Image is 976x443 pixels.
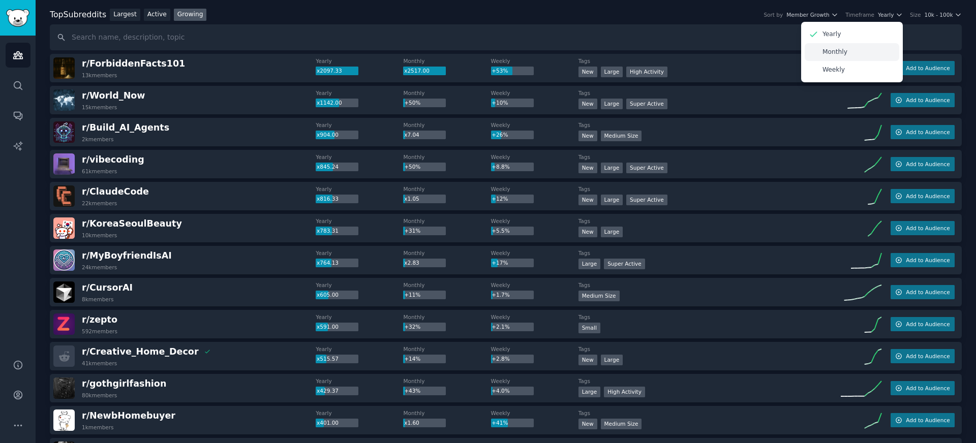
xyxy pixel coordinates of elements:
[891,317,955,331] button: Add to Audience
[82,104,117,111] div: 15k members
[491,377,578,385] dt: Weekly
[601,131,642,141] div: Medium Size
[626,67,667,77] div: High Activity
[845,11,874,18] div: Timeframe
[53,377,75,399] img: gothgirlfashion
[403,217,491,225] dt: Monthly
[404,292,420,298] span: +11%
[82,264,117,271] div: 24k members
[316,377,403,385] dt: Yearly
[317,100,342,106] span: x1142.00
[317,68,342,74] span: x2097.33
[53,249,75,271] img: MyBoyfriendIsAI
[891,189,955,203] button: Add to Audience
[578,153,841,161] dt: Tags
[578,313,841,321] dt: Tags
[822,48,847,57] p: Monthly
[404,388,420,394] span: +43%
[53,409,75,431] img: NewbHomebuyer
[891,381,955,395] button: Add to Audience
[906,353,950,360] span: Add to Audience
[82,360,117,367] div: 41k members
[578,281,841,289] dt: Tags
[6,9,29,27] img: GummySearch logo
[604,387,645,397] div: High Activity
[604,259,645,269] div: Super Active
[786,11,830,18] span: Member Growth
[82,410,175,421] span: r/ NewbHomebuyer
[822,66,845,75] p: Weekly
[317,260,339,266] span: x764.13
[891,93,955,107] button: Add to Audience
[53,57,75,79] img: ForbiddenFacts101
[601,163,623,173] div: Large
[404,68,430,74] span: x2517.00
[906,129,950,136] span: Add to Audience
[82,58,185,69] span: r/ ForbiddenFacts101
[316,153,403,161] dt: Yearly
[82,186,149,197] span: r/ ClaudeCode
[403,121,491,129] dt: Monthly
[82,378,166,389] span: r/ gothgirlfashion
[578,259,601,269] div: Large
[492,356,509,362] span: +2.8%
[317,164,339,170] span: x845.24
[316,217,403,225] dt: Yearly
[174,9,207,21] a: Growing
[906,161,950,168] span: Add to Audience
[578,67,597,77] div: New
[403,89,491,97] dt: Monthly
[492,196,508,202] span: +12%
[82,200,117,207] div: 22k members
[53,313,75,335] img: zepto
[906,417,950,424] span: Add to Audience
[601,419,642,429] div: Medium Size
[316,121,403,129] dt: Yearly
[891,413,955,427] button: Add to Audience
[82,136,114,143] div: 2k members
[403,185,491,193] dt: Monthly
[601,67,623,77] div: Large
[144,9,170,21] a: Active
[404,228,420,234] span: +31%
[906,97,950,104] span: Add to Audience
[891,285,955,299] button: Add to Audience
[492,132,508,138] span: +26%
[404,260,419,266] span: x2.83
[578,57,841,65] dt: Tags
[491,217,578,225] dt: Weekly
[404,356,420,362] span: +14%
[404,324,420,330] span: +32%
[491,153,578,161] dt: Weekly
[626,99,667,109] div: Super Active
[906,289,950,296] span: Add to Audience
[578,291,620,301] div: Medium Size
[492,292,509,298] span: +1.7%
[110,9,140,21] a: Largest
[317,196,339,202] span: x816.33
[578,227,597,237] div: New
[317,324,339,330] span: x591.00
[626,195,667,205] div: Super Active
[53,153,75,175] img: vibecoding
[403,409,491,417] dt: Monthly
[82,424,114,431] div: 1k members
[891,125,955,139] button: Add to Audience
[492,388,509,394] span: +4.0%
[82,218,182,229] span: r/ KoreaSeoulBeauty
[491,281,578,289] dt: Weekly
[578,377,841,385] dt: Tags
[404,164,420,170] span: +50%
[626,163,667,173] div: Super Active
[316,409,403,417] dt: Yearly
[492,324,509,330] span: +2.1%
[491,121,578,129] dt: Weekly
[317,228,339,234] span: x783.31
[578,387,601,397] div: Large
[403,249,491,257] dt: Monthly
[82,90,145,101] span: r/ World_Now
[601,227,623,237] div: Large
[491,313,578,321] dt: Weekly
[601,99,623,109] div: Large
[891,157,955,171] button: Add to Audience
